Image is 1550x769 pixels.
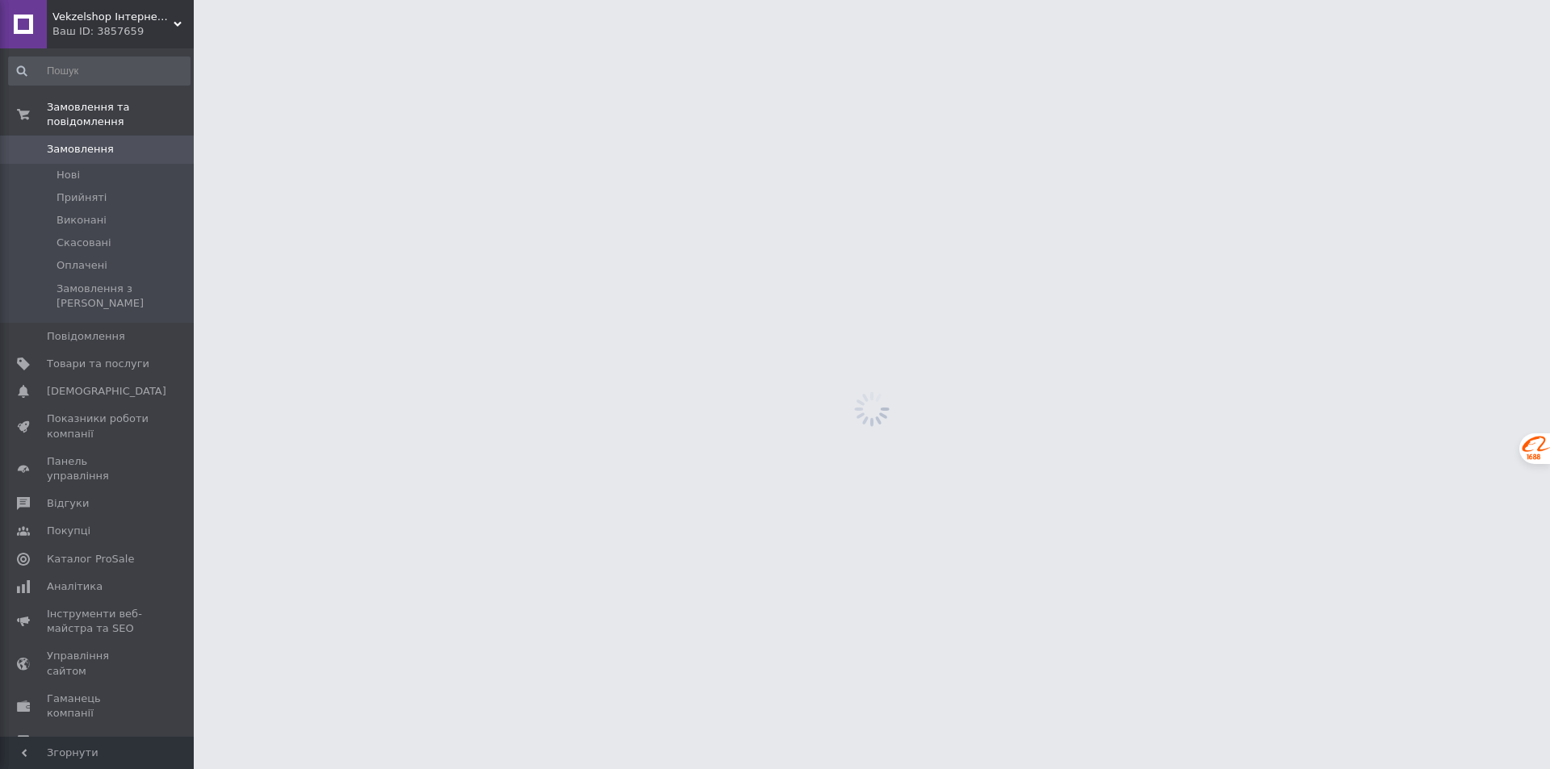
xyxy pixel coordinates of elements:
[57,213,107,228] span: Виконані
[8,56,191,86] input: Пошук
[47,142,114,157] span: Замовлення
[47,692,149,721] span: Гаманець компанії
[57,190,107,205] span: Прийняті
[47,733,88,748] span: Маркет
[47,412,149,441] span: Показники роботи компанії
[47,496,89,511] span: Відгуки
[47,357,149,371] span: Товари та послуги
[47,384,166,399] span: [DEMOGRAPHIC_DATA]
[47,454,149,483] span: Панель управління
[47,100,194,129] span: Замовлення та повідомлення
[57,282,189,311] span: Замовлення з [PERSON_NAME]
[52,24,194,39] div: Ваш ID: 3857659
[47,329,125,344] span: Повідомлення
[57,168,80,182] span: Нові
[47,552,134,566] span: Каталог ProSale
[57,236,111,250] span: Скасовані
[47,607,149,636] span: Інструменти веб-майстра та SEO
[850,387,894,431] img: spinner_grey-bg-hcd09dd2d8f1a785e3413b09b97f8118e7.gif
[47,649,149,678] span: Управління сайтом
[57,258,107,273] span: Оплачені
[47,579,103,594] span: Аналітика
[52,10,174,24] span: Vekzelshop Інтернет-магазин
[47,524,90,538] span: Покупці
